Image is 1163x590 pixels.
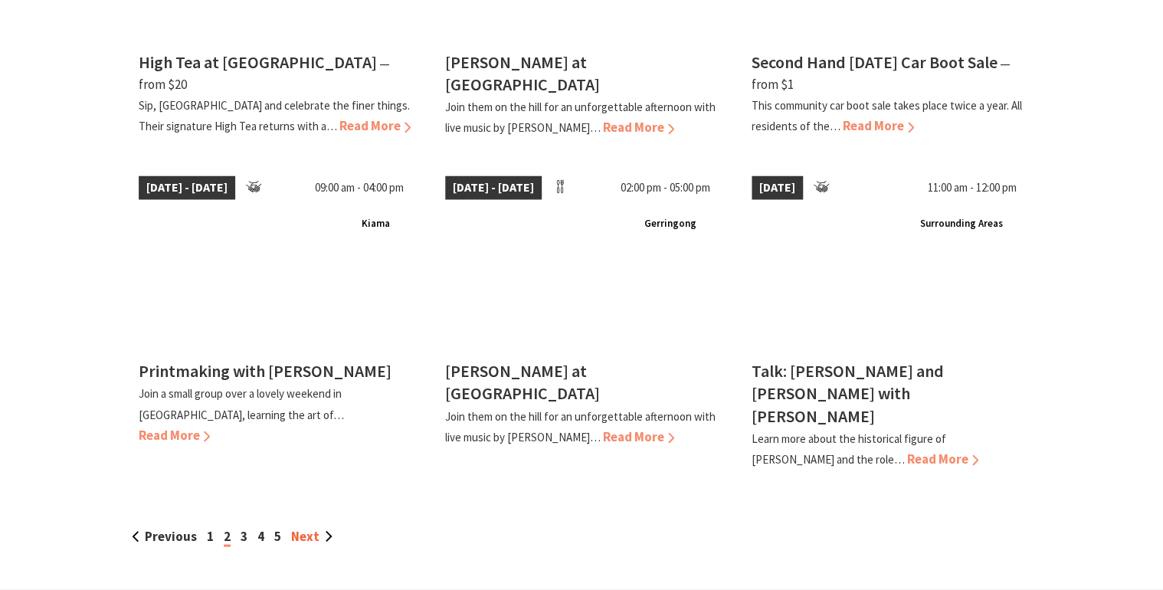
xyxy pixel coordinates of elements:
span: Read More [843,117,914,134]
span: [DATE] [752,175,803,200]
p: Sip, [GEOGRAPHIC_DATA] and celebrate the finer things. Their signature High Tea returns with a… [139,98,410,133]
p: Join them on the hill for an unforgettable afternoon with live music by [PERSON_NAME]… [445,408,716,444]
a: [DATE] 11:00 am - 12:00 pm An expressionist painting of a white figure appears in front of an ora... [752,175,1024,470]
img: An expressionist painting of a white figure appears in front of an orange and red backdrop [752,199,1024,352]
span: Read More [339,117,411,134]
span: Read More [907,450,978,467]
span: 02:00 pm - 05:00 pm [613,175,718,200]
p: Learn more about the historical figure of [PERSON_NAME] and the role… [752,431,946,466]
span: Read More [603,119,674,136]
a: [DATE] - [DATE] 09:00 am - 04:00 pm Printmaking Kiama Printmaking with [PERSON_NAME] Join a small... [139,175,411,470]
img: Printmaking [139,199,411,352]
span: Read More [603,428,674,444]
p: This community car boot sale takes place twice a year. All residents of the… [752,98,1022,133]
span: [DATE] - [DATE] [139,175,235,200]
span: Read More [139,426,210,443]
span: [DATE] - [DATE] [445,175,542,200]
h4: Talk: [PERSON_NAME] and [PERSON_NAME] with [PERSON_NAME] [752,359,944,425]
a: Next [291,527,333,544]
h4: Second Hand [DATE] Car Boot Sale [752,51,998,73]
p: Join them on the hill for an unforgettable afternoon with live music by [PERSON_NAME]… [445,100,716,135]
a: [DATE] - [DATE] 02:00 pm - 05:00 pm Kay Proudlove Gerringong [PERSON_NAME] at [GEOGRAPHIC_DATA] J... [445,175,718,470]
h4: High Tea at [GEOGRAPHIC_DATA] [139,51,377,73]
span: 09:00 am - 04:00 pm [307,175,411,200]
span: 11:00 am - 12:00 pm [920,175,1024,200]
a: 5 [274,527,281,544]
span: Kiama [355,215,396,234]
h4: Printmaking with [PERSON_NAME] [139,359,391,381]
a: 4 [257,527,264,544]
h4: [PERSON_NAME] at [GEOGRAPHIC_DATA] [445,51,600,95]
span: Gerringong [638,215,703,234]
span: 2 [224,527,231,546]
img: Kay Proudlove [445,199,718,352]
p: Join a small group over a lovely weekend in [GEOGRAPHIC_DATA], learning the art of… [139,385,344,421]
a: Previous [132,527,197,544]
a: 3 [241,527,247,544]
h4: [PERSON_NAME] at [GEOGRAPHIC_DATA] [445,359,600,403]
a: 1 [207,527,214,544]
span: Surrounding Areas [914,215,1009,234]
